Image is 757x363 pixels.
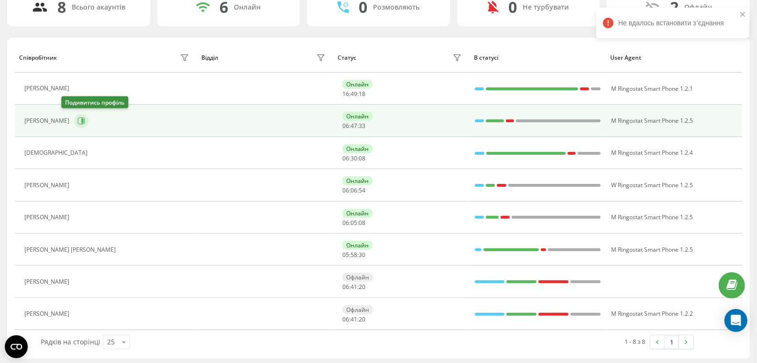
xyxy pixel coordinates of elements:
button: Open CMP widget [5,335,28,358]
span: M Ringostat Smart Phone 1.2.4 [611,149,693,157]
div: Онлайн [342,209,373,218]
div: [PERSON_NAME] [24,117,72,124]
span: 33 [359,122,365,130]
div: Open Intercom Messenger [724,309,747,332]
div: Не вдалось встановити зʼєднання [596,8,749,38]
div: [PERSON_NAME] [24,182,72,189]
div: Офлайн [684,3,712,11]
div: User Agent [610,54,737,61]
span: 05 [342,251,349,259]
div: 1 - 8 з 8 [625,337,646,346]
span: 18 [359,90,365,98]
div: Онлайн [342,112,373,121]
div: : : [342,284,365,290]
div: : : [342,123,365,129]
div: Подивитись профіль [61,96,128,108]
span: 54 [359,186,365,194]
div: Співробітник [19,54,57,61]
span: W Ringostat Smart Phone 1.2.5 [611,181,693,189]
div: : : [342,252,365,258]
span: M Ringostat Smart Phone 1.2.5 [611,246,693,254]
span: M Ringostat Smart Phone 1.2.1 [611,85,693,93]
div: Онлайн [342,144,373,153]
span: 47 [351,122,357,130]
span: 06 [342,315,349,323]
span: 30 [359,251,365,259]
div: В статусі [474,54,601,61]
div: : : [342,155,365,162]
span: M Ringostat Smart Phone 1.2.5 [611,213,693,221]
div: Не турбувати [523,3,569,11]
span: 41 [351,283,357,291]
div: Статус [338,54,356,61]
a: 1 [665,335,679,349]
div: : : [342,316,365,323]
span: 49 [351,90,357,98]
div: Онлайн [342,241,373,250]
div: [PERSON_NAME] [24,214,72,221]
span: Рядків на сторінці [41,337,100,346]
div: Онлайн [342,80,373,89]
div: Всього акаунтів [72,3,125,11]
div: Офлайн [342,273,373,282]
div: [PERSON_NAME] [24,85,72,92]
div: Розмовляють [373,3,419,11]
span: 06 [342,122,349,130]
span: 20 [359,315,365,323]
span: 08 [359,219,365,227]
button: close [740,11,746,20]
div: Офлайн [342,305,373,314]
div: [DEMOGRAPHIC_DATA] [24,149,90,156]
span: 06 [342,219,349,227]
span: 05 [351,219,357,227]
span: 06 [342,154,349,162]
div: Відділ [201,54,218,61]
span: 06 [351,186,357,194]
div: : : [342,187,365,194]
div: Онлайн [342,176,373,185]
span: M Ringostat Smart Phone 1.2.5 [611,117,693,125]
span: 20 [359,283,365,291]
span: 06 [342,186,349,194]
div: : : [342,220,365,226]
div: : : [342,91,365,97]
div: [PERSON_NAME] [24,310,72,317]
div: Онлайн [234,3,261,11]
span: 06 [342,283,349,291]
span: M Ringostat Smart Phone 1.2.2 [611,310,693,318]
div: [PERSON_NAME] [PERSON_NAME] [24,246,118,253]
span: 41 [351,315,357,323]
div: 25 [107,337,115,347]
span: 30 [351,154,357,162]
span: 16 [342,90,349,98]
span: 08 [359,154,365,162]
span: 58 [351,251,357,259]
div: [PERSON_NAME] [24,278,72,285]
